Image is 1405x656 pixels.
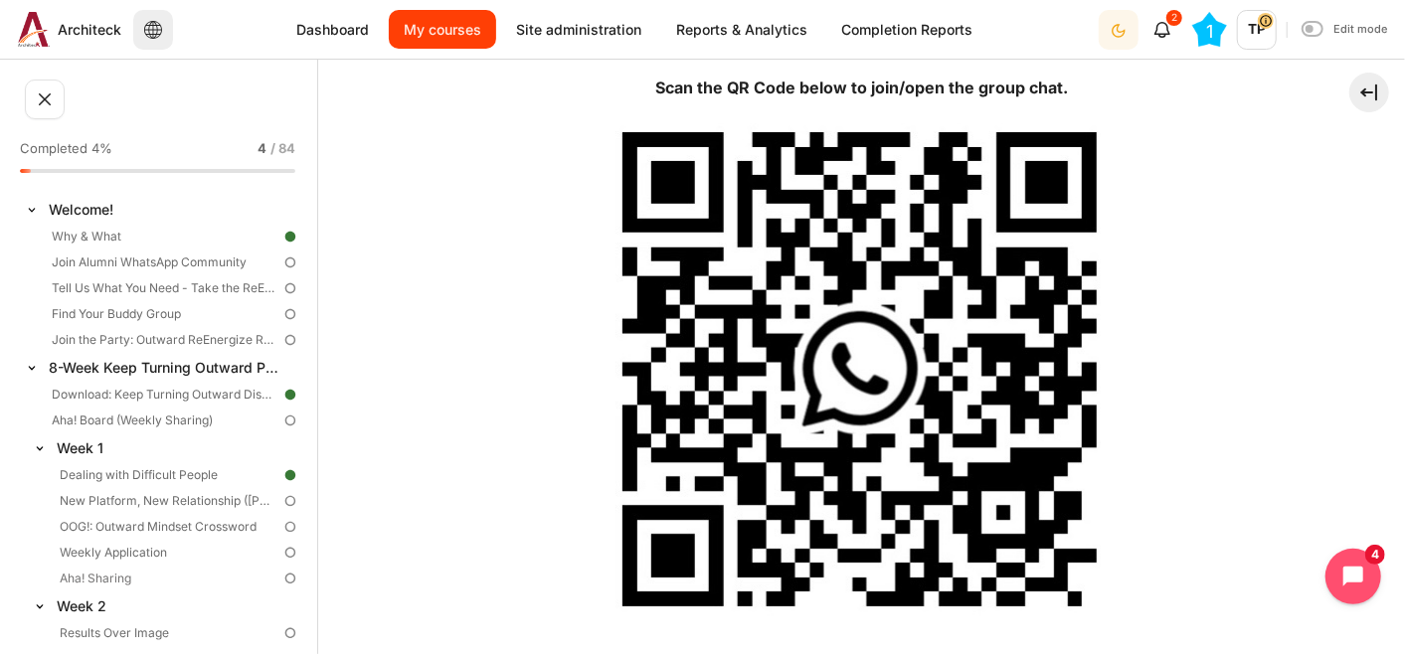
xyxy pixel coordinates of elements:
[22,358,42,378] span: Collapse
[20,139,112,159] span: Completed 4%
[655,78,1068,97] strong: Scan the QR Code below to join/open the group chat.
[282,10,385,49] a: Dashboard
[54,567,281,590] a: Aha! Sharing
[54,434,281,461] a: Week 1
[20,169,31,173] div: 4%
[661,10,822,49] a: Reports & Analytics
[46,354,281,381] a: 8-Week Keep Turning Outward Program
[389,10,496,49] a: My courses
[1166,10,1182,26] div: 2
[281,518,299,536] img: To do
[30,596,50,616] span: Collapse
[281,386,299,404] img: Done
[258,139,266,159] span: 4
[46,225,281,248] a: Why & What
[46,250,281,274] a: Join Alumni WhatsApp Community
[46,302,281,326] a: Find Your Buddy Group
[58,19,121,40] span: Architeck
[54,489,281,513] a: New Platform, New Relationship ([PERSON_NAME]'s Story)
[281,411,299,429] img: To do
[54,621,281,645] a: Results Over Image
[1237,10,1277,50] a: User menu
[281,624,299,642] img: To do
[30,438,50,458] span: Collapse
[1192,12,1227,47] div: Level #1
[46,276,281,300] a: Tell Us What You Need - Take the ReEnergize Survey
[46,328,281,352] a: Join the Party: Outward ReEnergize Reunion Session
[281,466,299,484] img: Done
[54,541,281,565] a: Weekly Application
[1101,9,1137,50] div: Dark Mode
[281,570,299,587] img: To do
[54,463,281,487] a: Dealing with Difficult People
[281,331,299,349] img: To do
[281,253,299,271] img: To do
[501,10,656,49] a: Site administration
[281,492,299,510] img: To do
[281,544,299,562] img: To do
[1237,10,1277,50] span: TP
[281,279,299,297] img: To do
[46,409,281,432] a: Aha! Board (Weekly Sharing)
[281,228,299,246] img: Done
[20,135,303,193] a: Completed 4% 4 / 84
[22,200,42,220] span: Collapse
[133,10,173,50] button: Languages
[54,515,281,539] a: OOG!: Outward Mindset Crossword
[46,383,281,407] a: Download: Keep Turning Outward Discussion Guide & Tools/Situations Book
[281,305,299,323] img: To do
[1099,10,1139,50] button: Light Mode Dark Mode
[270,139,295,159] span: / 84
[1142,10,1182,50] div: Show notification window with 2 new notifications
[18,12,50,47] img: Architeck
[827,10,988,49] a: Completion Reports
[10,12,121,47] a: Architeck Architeck
[46,196,281,223] a: Welcome!
[54,592,281,619] a: Week 2
[1184,10,1235,50] a: Level #1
